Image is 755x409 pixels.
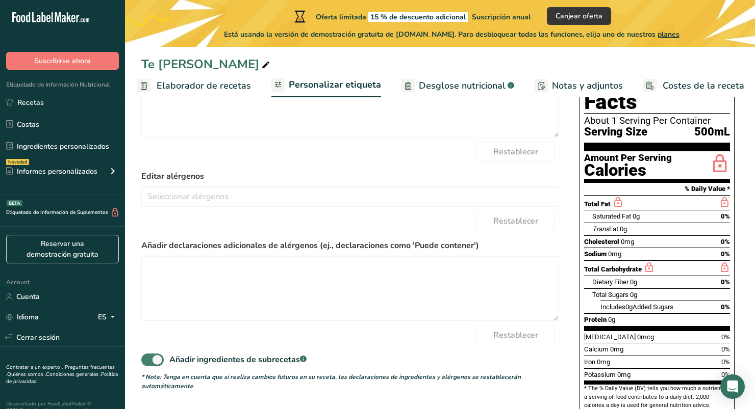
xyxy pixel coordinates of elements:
span: Restablecer [493,215,538,227]
span: 0% [721,238,730,246]
a: Desglose nutricional [401,74,514,97]
span: Includes Added Sugars [600,303,673,311]
span: 0g [633,212,640,220]
div: Te [PERSON_NAME] [141,55,272,73]
span: 15 % de descuento adicional [368,12,468,22]
span: Canjear oferta [556,11,602,21]
h1: Nutrition Facts [584,67,730,114]
div: Amount Per Serving [584,153,672,163]
a: Costes de la receta [643,74,744,97]
span: Serving Size [584,126,647,139]
span: Notas y adjuntos [552,79,623,93]
span: Total Carbohydrate [584,265,642,273]
span: 0% [721,278,730,286]
span: Calcium [584,345,609,353]
span: Sodium [584,250,607,258]
div: Novedad [6,159,29,165]
span: 0mg [610,345,623,353]
span: Potassium [584,371,616,378]
div: Open Intercom Messenger [720,374,745,399]
div: Informes personalizados [6,166,97,177]
span: Está usando la versión de demostración gratuita de [DOMAIN_NAME]. Para desbloquear todas las func... [224,29,679,40]
span: 500mL [694,126,730,139]
span: 0% [721,303,730,311]
span: Desglose nutricional [419,79,506,93]
section: % Daily Value * [584,183,730,195]
span: Protein [584,316,607,323]
span: 0% [721,333,730,341]
span: 0% [721,212,730,220]
span: Personalizar etiqueta [289,78,381,92]
div: ES [98,311,119,323]
i: * Nota: Tenga en cuenta que si realiza cambios futuros en su receta, las declaraciones de ingredi... [141,373,521,390]
span: Fat [592,225,618,233]
label: Añadir declaraciones adicionales de alérgenos (ej., declaraciones como 'Puede contener') [141,239,559,252]
span: 0mg [597,358,610,366]
a: Notas y adjuntos [535,74,623,97]
input: Seleccionar alérgenos [142,188,559,204]
span: Costes de la receta [663,79,744,93]
span: Total Sugars [592,291,628,298]
a: Reservar una demostración gratuita [6,235,119,263]
span: [MEDICAL_DATA] [584,333,636,341]
span: Restablecer [493,146,538,158]
div: BETA [7,200,22,206]
span: 0mg [621,238,634,246]
span: Suscribirse ahora [34,56,91,66]
label: Editar alérgenos [141,170,559,182]
span: Cholesterol [584,238,619,246]
button: Restablecer [476,211,555,231]
span: 0mg [617,371,631,378]
a: Contratar a un experto . [6,364,63,371]
a: Condiciones generales . [46,371,101,378]
span: 0% [721,371,730,378]
div: Calories [584,163,672,178]
a: Preguntas frecuentes . [6,364,115,378]
span: 0mcg [637,333,654,341]
span: Dietary Fiber [592,278,628,286]
span: 0g [608,316,615,323]
button: Suscribirse ahora [6,52,119,70]
i: Trans [592,225,609,233]
span: 0% [721,345,730,353]
a: Personalizar etiqueta [271,73,381,98]
span: 0g [630,278,637,286]
span: 0% [721,358,730,366]
span: Iron [584,358,595,366]
span: Suscripción anual [472,12,531,22]
a: Política de privacidad [6,371,118,385]
button: Restablecer [476,325,555,345]
span: 0g [625,303,633,311]
button: Canjear oferta [547,7,611,25]
span: 0% [721,250,730,258]
div: Añadir ingredientes de subrecetas [169,353,307,366]
a: Elaborador de recetas [137,74,251,97]
div: About 1 Serving Per Container [584,116,730,126]
span: planes [658,30,679,39]
span: 0g [620,225,627,233]
span: Elaborador de recetas [157,79,251,93]
span: Saturated Fat [592,212,631,220]
span: Restablecer [493,329,538,341]
a: Idioma [6,308,39,326]
a: Quiénes somos . [7,371,46,378]
span: Total Fat [584,200,611,208]
button: Restablecer [476,142,555,162]
span: 0g [630,291,637,298]
span: 0mg [608,250,621,258]
div: Oferta limitada [292,10,531,22]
